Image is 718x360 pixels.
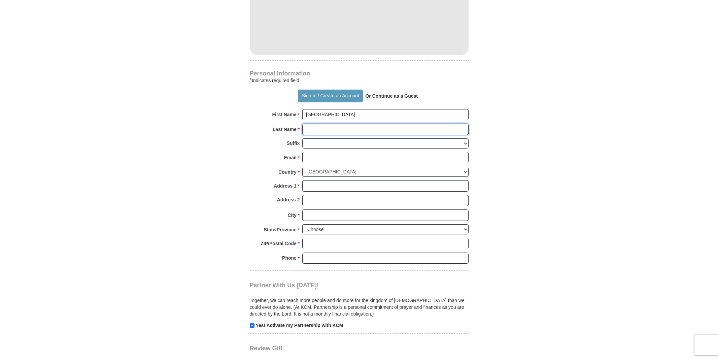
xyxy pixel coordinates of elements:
strong: Last Name [273,125,297,134]
strong: Email [284,153,297,162]
strong: City [287,210,296,220]
p: Together, we can reach more people and do more for the kingdom of [DEMOGRAPHIC_DATA] than we coul... [250,297,469,317]
strong: ZIP/Postal Code [261,239,297,248]
strong: Suffix [287,138,300,148]
span: Review Gift [250,345,283,352]
strong: State/Province [264,225,297,234]
strong: Address 2 [277,195,300,204]
h4: Personal Information [250,71,469,76]
strong: Or Continue as a Guest [365,93,418,99]
strong: Phone [282,253,297,263]
strong: First Name [272,110,297,119]
strong: Country [278,167,297,177]
span: Partner With Us [DATE]! [250,282,319,289]
div: Indicates required field [250,76,469,85]
strong: Address 1 [274,181,297,191]
button: Sign In / Create an Account [298,90,363,102]
strong: Yes! Activate my Partnership with KCM [255,323,343,328]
